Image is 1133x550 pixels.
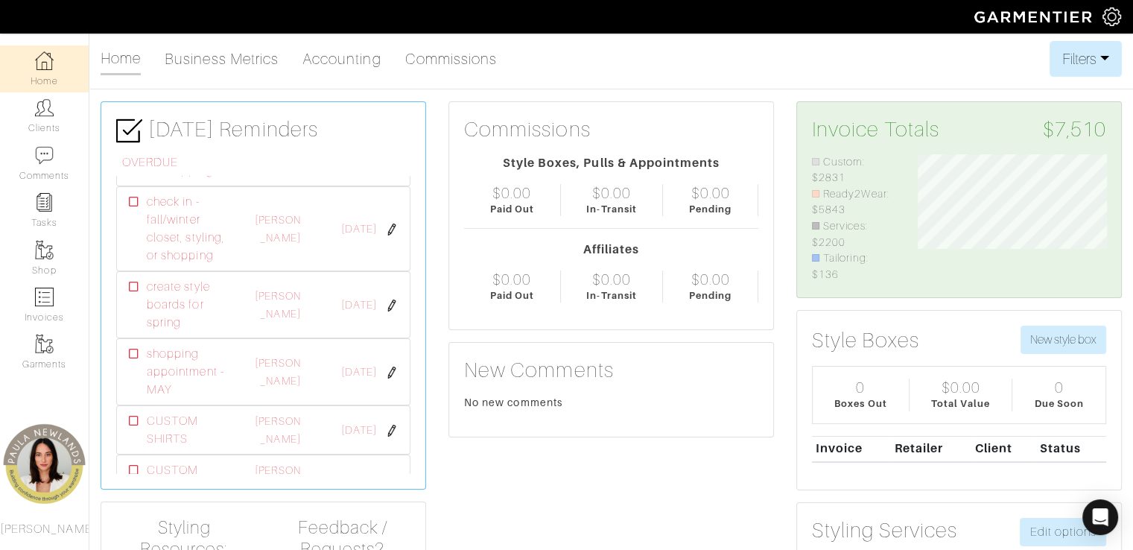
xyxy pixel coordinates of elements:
div: Due Soon [1034,396,1083,411]
div: Open Intercom Messenger [1082,499,1118,535]
img: dashboard-icon-dbcd8f5a0b271acd01030246c82b418ddd0df26cd7fceb0bd07c9910d44c42f6.png [35,51,54,70]
li: Custom: $2831 [812,154,895,186]
h3: Styling Services [812,518,957,543]
button: New style box [1021,326,1106,354]
span: [DATE] [341,297,377,314]
a: [PERSON_NAME] [255,290,300,320]
li: Tailoring: $136 [812,250,895,282]
div: $0.00 [592,271,631,288]
div: Affiliates [464,241,758,259]
a: Accounting [302,44,381,74]
div: $0.00 [492,271,531,288]
div: In-Transit [586,288,637,303]
th: Status [1036,436,1106,462]
img: gear-icon-white-bd11855cb880d31180b6d7d6211b90ccbf57a29d726f0c71d8c61bd08dd39cc2.png [1102,7,1121,26]
div: Pending [689,202,731,216]
img: garmentier-logo-header-white-b43fb05a5012e4ada735d5af1a66efaba907eab6374d6393d1fbf88cb4ef424d.png [967,4,1102,30]
a: Home [101,43,141,75]
img: pen-cf24a1663064a2ec1b9c1bd2387e9de7a2fa800b781884d57f21acf72779bad2.png [386,425,398,437]
div: 0 [1055,379,1064,396]
span: [DATE] [341,364,377,381]
div: Style Boxes, Pulls & Appointments [464,154,758,172]
img: orders-icon-0abe47150d42831381b5fb84f609e132dff9fe21cb692f30cb5eec754e2cba89.png [35,288,54,306]
span: CUSTOM SHIRTS [147,412,228,448]
div: Paid Out [490,288,534,303]
div: $0.00 [592,184,631,202]
img: check-box-icon-36a4915ff3ba2bd8f6e4f29bc755bb66becd62c870f447fc0dd1365fcfddab58.png [116,118,142,144]
th: Invoice [812,436,891,462]
img: comment-icon-a0a6a9ef722e966f86d9cbdc48e553b5cf19dbc54f86b18d962a5391bc8f6eb6.png [35,146,54,165]
span: [DATE] [341,472,377,488]
a: Business Metrics [165,44,279,74]
img: pen-cf24a1663064a2ec1b9c1bd2387e9de7a2fa800b781884d57f21acf72779bad2.png [386,367,398,379]
div: No new comments [464,395,758,410]
img: garments-icon-b7da505a4dc4fd61783c78ac3ca0ef83fa9d6f193b1c9dc38574b1d14d53ca28.png [35,335,54,353]
a: [PERSON_NAME] [255,415,300,445]
div: $0.00 [941,379,980,396]
th: Retailer [891,436,972,462]
li: Ready2Wear: $5843 [812,186,895,218]
h3: Commissions [464,117,591,142]
h3: New Comments [464,358,758,383]
div: Paid Out [490,202,534,216]
button: Filters [1050,41,1122,77]
img: garments-icon-b7da505a4dc4fd61783c78ac3ca0ef83fa9d6f193b1c9dc38574b1d14d53ca28.png [35,241,54,259]
span: CUSTOM SHIRTS [147,461,228,497]
div: 0 [856,379,865,396]
a: [PERSON_NAME] [255,464,300,494]
a: Edit options [1020,518,1106,546]
img: pen-cf24a1663064a2ec1b9c1bd2387e9de7a2fa800b781884d57f21acf72779bad2.png [386,474,398,486]
li: Services: $2200 [812,218,895,250]
h3: Invoice Totals [812,117,1106,142]
a: [PERSON_NAME] [255,357,300,387]
span: check in - fall/winter closet, styling, or shopping [147,193,228,265]
a: [PERSON_NAME] [255,214,300,244]
div: Boxes Out [834,396,886,411]
img: clients-icon-6bae9207a08558b7cb47a8932f037763ab4055f8c8b6bfacd5dc20c3e0201464.png [35,98,54,117]
h3: [DATE] Reminders [116,117,410,144]
h6: OVERDUE [122,156,410,170]
div: Total Value [931,396,991,411]
div: $0.00 [691,271,730,288]
a: Commissions [405,44,498,74]
img: pen-cf24a1663064a2ec1b9c1bd2387e9de7a2fa800b781884d57f21acf72779bad2.png [386,300,398,312]
img: pen-cf24a1663064a2ec1b9c1bd2387e9de7a2fa800b781884d57f21acf72779bad2.png [386,224,398,236]
img: reminder-icon-8004d30b9f0a5d33ae49ab947aed9ed385cf756f9e5892f1edd6e32f2345188e.png [35,193,54,212]
div: Pending [689,288,731,303]
span: create style boards for spring [147,278,228,332]
span: $7,510 [1043,117,1106,142]
th: Client [971,436,1036,462]
span: [DATE] [341,221,377,238]
div: In-Transit [586,202,637,216]
span: shopping appointment - MAY [147,345,228,399]
span: [DATE] [341,423,377,439]
div: $0.00 [492,184,531,202]
div: $0.00 [691,184,730,202]
h3: Style Boxes [812,328,919,353]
